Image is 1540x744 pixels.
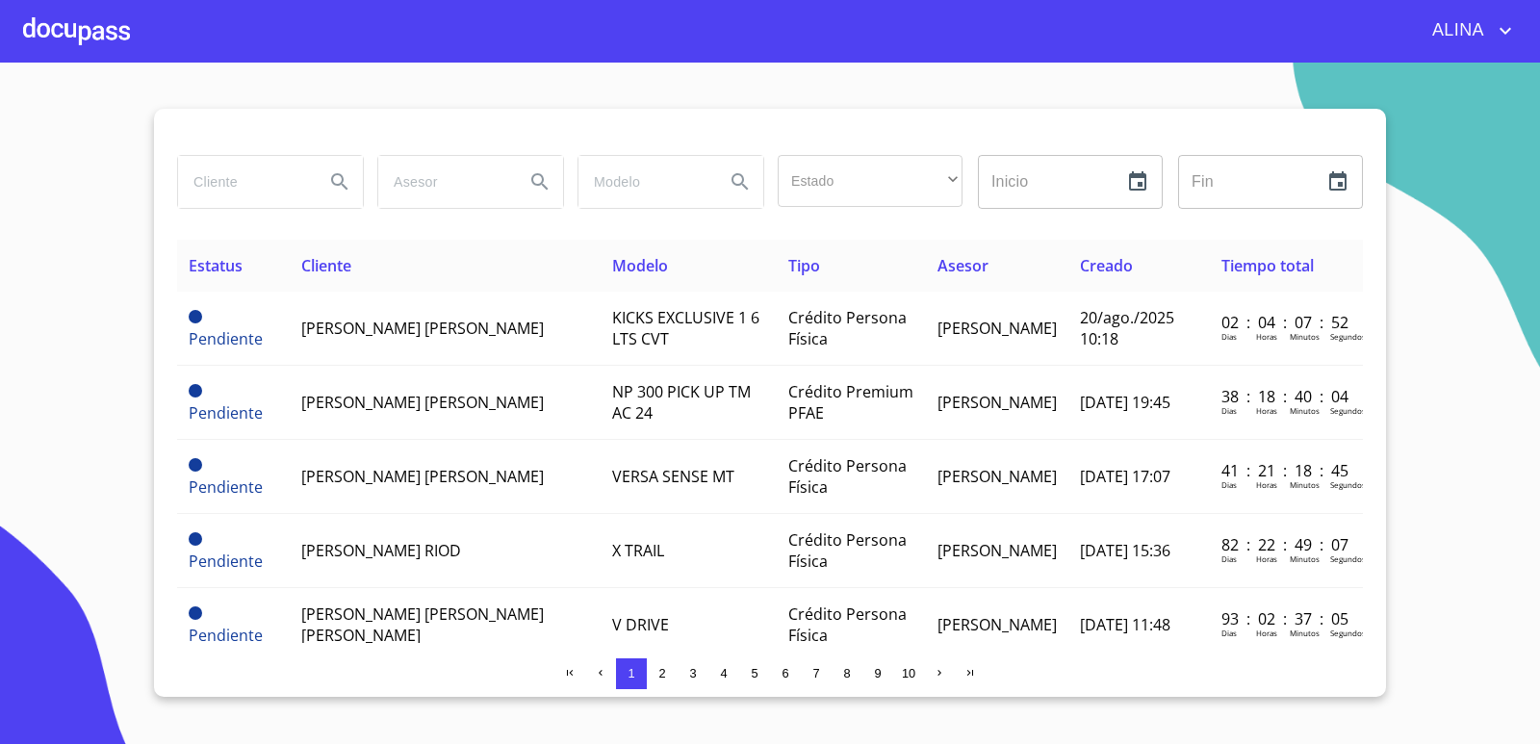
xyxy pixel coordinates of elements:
button: 5 [739,658,770,689]
p: Dias [1221,479,1237,490]
span: Asesor [937,255,988,276]
span: [PERSON_NAME] [937,540,1057,561]
input: search [178,156,309,208]
span: KICKS EXCLUSIVE 1 6 LTS CVT [612,307,759,349]
span: [PERSON_NAME] [937,466,1057,487]
span: NP 300 PICK UP TM AC 24 [612,381,751,423]
span: X TRAIL [612,540,664,561]
span: Tipo [788,255,820,276]
button: Search [317,159,363,205]
button: 9 [862,658,893,689]
p: Horas [1256,405,1277,416]
span: 6 [782,666,788,680]
div: ​ [778,155,962,207]
p: Minutos [1290,331,1320,342]
button: 2 [647,658,678,689]
p: 38 : 18 : 40 : 04 [1221,386,1351,407]
button: 3 [678,658,708,689]
span: Crédito Persona Física [788,307,907,349]
input: search [378,156,509,208]
p: Segundos [1330,405,1366,416]
p: Segundos [1330,331,1366,342]
span: [DATE] 19:45 [1080,392,1170,413]
p: Minutos [1290,553,1320,564]
span: Creado [1080,255,1133,276]
span: [DATE] 11:48 [1080,614,1170,635]
p: Segundos [1330,628,1366,638]
span: 5 [751,666,757,680]
span: 10 [902,666,915,680]
button: 10 [893,658,924,689]
span: Estatus [189,255,243,276]
span: Pendiente [189,532,202,546]
p: 02 : 04 : 07 : 52 [1221,312,1351,333]
span: V DRIVE [612,614,669,635]
span: [DATE] 17:07 [1080,466,1170,487]
p: Horas [1256,331,1277,342]
span: 20/ago./2025 10:18 [1080,307,1174,349]
span: [PERSON_NAME] [937,392,1057,413]
span: 7 [812,666,819,680]
span: 9 [874,666,881,680]
p: 93 : 02 : 37 : 05 [1221,608,1351,629]
span: Pendiente [189,551,263,572]
span: [PERSON_NAME] [937,614,1057,635]
span: Pendiente [189,384,202,398]
span: Pendiente [189,625,263,646]
span: [PERSON_NAME] [937,318,1057,339]
span: Pendiente [189,328,263,349]
p: 82 : 22 : 49 : 07 [1221,534,1351,555]
button: Search [717,159,763,205]
button: account of current user [1418,15,1517,46]
p: Dias [1221,331,1237,342]
span: [PERSON_NAME] [PERSON_NAME] [301,466,544,487]
span: [DATE] 15:36 [1080,540,1170,561]
span: Pendiente [189,310,202,323]
span: Crédito Persona Física [788,603,907,646]
p: Segundos [1330,553,1366,564]
p: Horas [1256,628,1277,638]
p: Minutos [1290,405,1320,416]
span: Pendiente [189,458,202,472]
p: Minutos [1290,628,1320,638]
span: 1 [628,666,634,680]
p: Horas [1256,479,1277,490]
input: search [578,156,709,208]
span: Pendiente [189,606,202,620]
span: Pendiente [189,476,263,498]
span: 8 [843,666,850,680]
span: [PERSON_NAME] RIOD [301,540,461,561]
span: Crédito Premium PFAE [788,381,913,423]
span: [PERSON_NAME] [PERSON_NAME] [301,392,544,413]
span: 3 [689,666,696,680]
span: Modelo [612,255,668,276]
p: Dias [1221,553,1237,564]
button: 4 [708,658,739,689]
p: 41 : 21 : 18 : 45 [1221,460,1351,481]
span: Crédito Persona Física [788,455,907,498]
p: Minutos [1290,479,1320,490]
p: Dias [1221,628,1237,638]
button: 6 [770,658,801,689]
span: Tiempo total [1221,255,1314,276]
button: Search [517,159,563,205]
button: 7 [801,658,832,689]
span: 4 [720,666,727,680]
span: Crédito Persona Física [788,529,907,572]
span: Pendiente [189,402,263,423]
span: 2 [658,666,665,680]
span: [PERSON_NAME] [PERSON_NAME] [301,318,544,339]
span: ALINA [1418,15,1494,46]
p: Segundos [1330,479,1366,490]
p: Horas [1256,553,1277,564]
p: Dias [1221,405,1237,416]
button: 8 [832,658,862,689]
span: Cliente [301,255,351,276]
span: VERSA SENSE MT [612,466,734,487]
button: 1 [616,658,647,689]
span: [PERSON_NAME] [PERSON_NAME] [PERSON_NAME] [301,603,544,646]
